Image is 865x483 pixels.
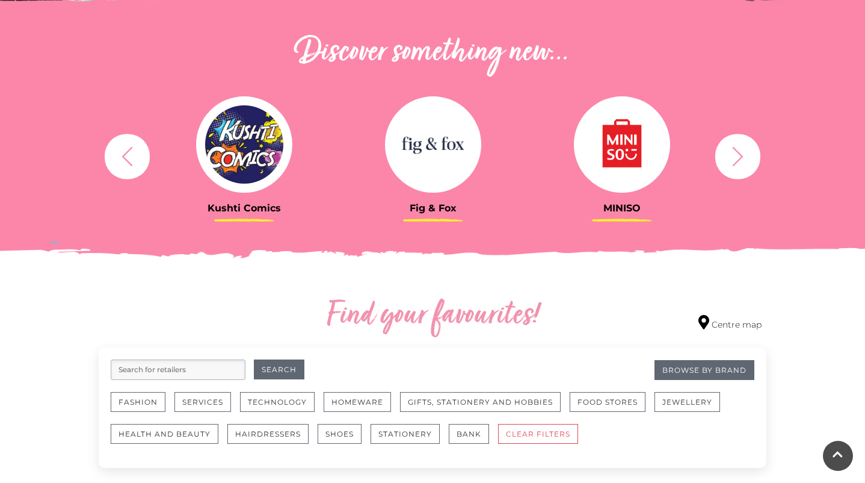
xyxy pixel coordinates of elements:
[318,424,362,444] button: Shoes
[348,202,519,214] h3: Fig & Fox
[570,392,654,424] a: Food Stores
[449,424,498,456] a: Bank
[654,360,754,380] a: Browse By Brand
[111,392,174,424] a: Fashion
[371,424,449,456] a: Stationery
[371,424,440,444] button: Stationery
[111,392,165,412] button: Fashion
[324,392,400,424] a: Homeware
[654,392,729,424] a: Jewellery
[240,392,324,424] a: Technology
[570,392,645,412] button: Food Stores
[111,424,218,444] button: Health and Beauty
[159,202,330,214] h3: Kushti Comics
[654,392,720,412] button: Jewellery
[400,392,570,424] a: Gifts, Stationery and Hobbies
[174,392,231,412] button: Services
[400,392,561,412] button: Gifts, Stationery and Hobbies
[254,360,304,379] button: Search
[99,34,766,72] h2: Discover something new...
[449,424,489,444] button: Bank
[537,202,707,214] h3: MINISO
[498,424,587,456] a: CLEAR FILTERS
[324,392,391,412] button: Homeware
[111,424,227,456] a: Health and Beauty
[498,424,578,444] button: CLEAR FILTERS
[698,315,762,331] a: Centre map
[227,424,318,456] a: Hairdressers
[318,424,371,456] a: Shoes
[213,297,652,335] h2: Find your favourites!
[227,424,309,444] button: Hairdressers
[174,392,240,424] a: Services
[111,360,245,380] input: Search for retailers
[240,392,315,412] button: Technology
